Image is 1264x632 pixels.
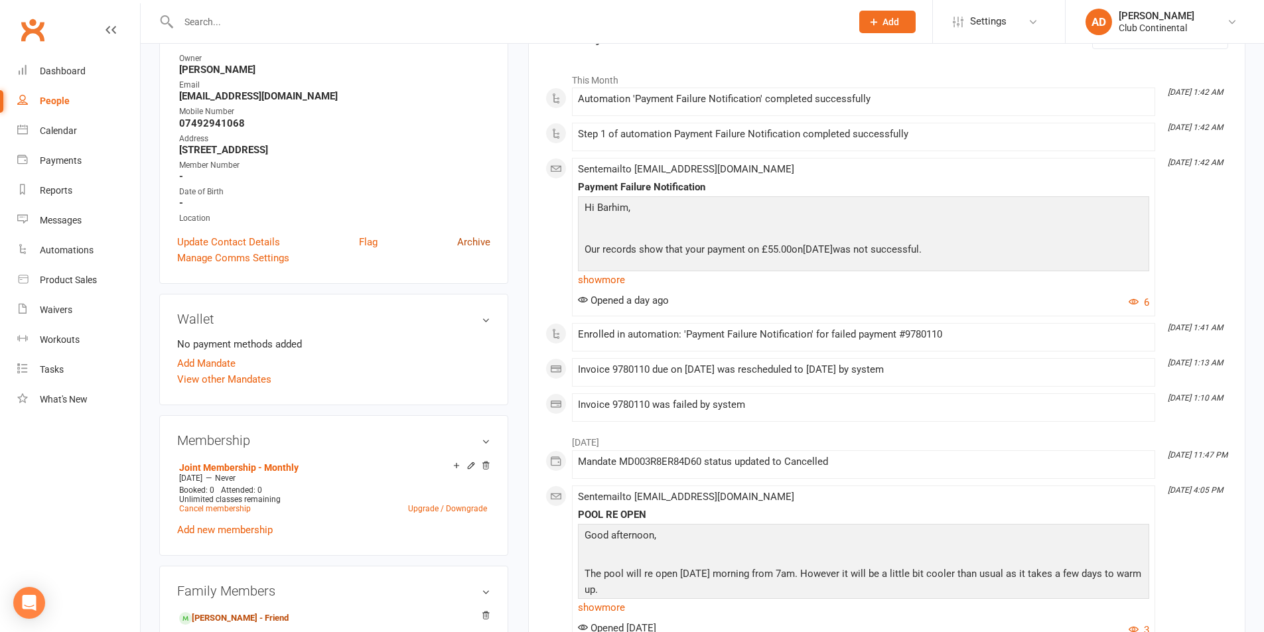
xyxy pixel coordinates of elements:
h3: Activity [545,25,1228,46]
div: Product Sales [40,275,97,285]
h3: Wallet [177,312,490,326]
a: Archive [457,234,490,250]
a: Reports [17,176,140,206]
i: [DATE] 1:42 AM [1168,123,1223,132]
a: View other Mandates [177,371,271,387]
i: [DATE] 1:41 AM [1168,323,1223,332]
a: Waivers [17,295,140,325]
h3: Family Members [177,584,490,598]
p: Our records show that your payment on £55.00 [DATE] [581,241,1146,261]
p: Hi Barhim [581,200,1146,219]
span: on [792,243,803,255]
i: [DATE] 11:47 PM [1168,450,1228,460]
strong: - [179,170,490,182]
i: [DATE] 1:13 AM [1168,358,1223,367]
a: Update Contact Details [177,234,280,250]
a: Add new membership [177,524,273,536]
li: This Month [545,66,1228,88]
span: , [628,202,630,214]
a: show more [578,598,1149,617]
a: [PERSON_NAME] - Friend [179,611,289,625]
strong: - [179,197,490,209]
div: Workouts [40,334,80,345]
strong: [STREET_ADDRESS] [179,144,490,156]
strong: [EMAIL_ADDRESS][DOMAIN_NAME] [179,90,490,102]
button: Add [859,11,916,33]
div: Email [179,79,490,92]
a: Automations [17,235,140,265]
a: Flag [359,234,378,250]
div: Automation 'Payment Failure Notification' completed successfully [578,94,1149,105]
div: People [40,95,70,106]
a: People [17,86,140,116]
a: show more [578,271,1149,289]
div: Club Continental [1119,22,1194,34]
div: [PERSON_NAME] [1119,10,1194,22]
div: Location [179,212,490,225]
div: — [176,473,490,483]
input: Search... [175,13,842,31]
div: Step 1 of automation Payment Failure Notification completed successfully [578,129,1149,140]
i: [DATE] 1:42 AM [1168,88,1223,97]
a: Joint Membership - Monthly [179,462,299,473]
strong: 07492941068 [179,117,490,129]
div: Calendar [40,125,77,136]
div: Automations [40,245,94,255]
div: Mandate MD003R8ER84D60 status updated to Cancelled [578,456,1149,468]
a: Product Sales [17,265,140,295]
p: The pool will re open [DATE] morning from 7am. However it will be a little bit cooler than usual ... [581,566,1146,617]
div: Payments [40,155,82,166]
span: Attended: 0 [221,485,262,495]
a: What's New [17,385,140,414]
a: Tasks [17,355,140,385]
strong: [PERSON_NAME] [179,64,490,76]
a: Upgrade / Downgrade [408,504,487,513]
span: Never [215,474,236,483]
span: Unlimited classes remaining [179,495,281,504]
span: Booked: 0 [179,485,214,495]
p: Good afternoon, [581,527,1146,546]
div: POOL RE OPEN [578,509,1149,521]
a: Manage Comms Settings [177,250,289,266]
a: Payments [17,146,140,176]
a: Workouts [17,325,140,355]
a: Messages [17,206,140,235]
li: [DATE] [545,428,1228,450]
div: Tasks [40,364,64,375]
div: Payment Failure Notification [578,182,1149,193]
span: Add [882,17,899,27]
div: Mobile Number [179,105,490,118]
div: Address [179,133,490,145]
a: Clubworx [16,13,49,46]
span: Sent email to [EMAIL_ADDRESS][DOMAIN_NAME] [578,491,794,503]
button: 6 [1129,294,1149,310]
i: [DATE] 4:05 PM [1168,485,1223,495]
a: Calendar [17,116,140,146]
span: [DATE] [179,474,202,483]
h3: Membership [177,433,490,448]
a: Add Mandate [177,355,236,371]
div: Date of Birth [179,186,490,198]
span: Opened a day ago [578,294,669,306]
div: Enrolled in automation: 'Payment Failure Notification' for failed payment #9780110 [578,329,1149,340]
span: was not successful. [833,243,922,255]
a: Dashboard [17,56,140,86]
li: No payment methods added [177,336,490,352]
a: Cancel membership [179,504,251,513]
div: What's New [40,394,88,405]
div: Dashboard [40,66,86,76]
i: [DATE] 1:10 AM [1168,393,1223,403]
i: [DATE] 1:42 AM [1168,158,1223,167]
div: Messages [40,215,82,225]
div: Owner [179,52,490,65]
span: Sent email to [EMAIL_ADDRESS][DOMAIN_NAME] [578,163,794,175]
div: Invoice 9780110 was failed by system [578,399,1149,411]
div: AD [1086,9,1112,35]
div: Member Number [179,159,490,172]
span: Settings [970,7,1007,36]
div: Waivers [40,304,72,315]
div: Open Intercom Messenger [13,587,45,619]
div: Reports [40,185,72,196]
div: Invoice 9780110 due on [DATE] was rescheduled to [DATE] by system [578,364,1149,375]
